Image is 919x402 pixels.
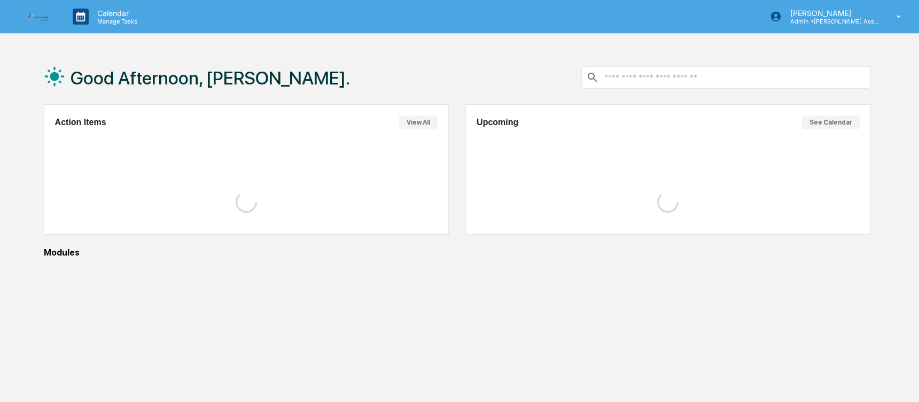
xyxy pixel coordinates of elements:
[89,9,143,18] p: Calendar
[477,118,518,127] h2: Upcoming
[55,118,106,127] h2: Action Items
[71,67,350,89] h1: Good Afternoon, [PERSON_NAME].
[89,18,143,25] p: Manage Tasks
[782,9,881,18] p: [PERSON_NAME]
[802,115,860,129] button: See Calendar
[399,115,438,129] button: View All
[26,11,51,22] img: logo
[782,18,881,25] p: Admin • [PERSON_NAME] Asset Management
[44,248,871,258] div: Modules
